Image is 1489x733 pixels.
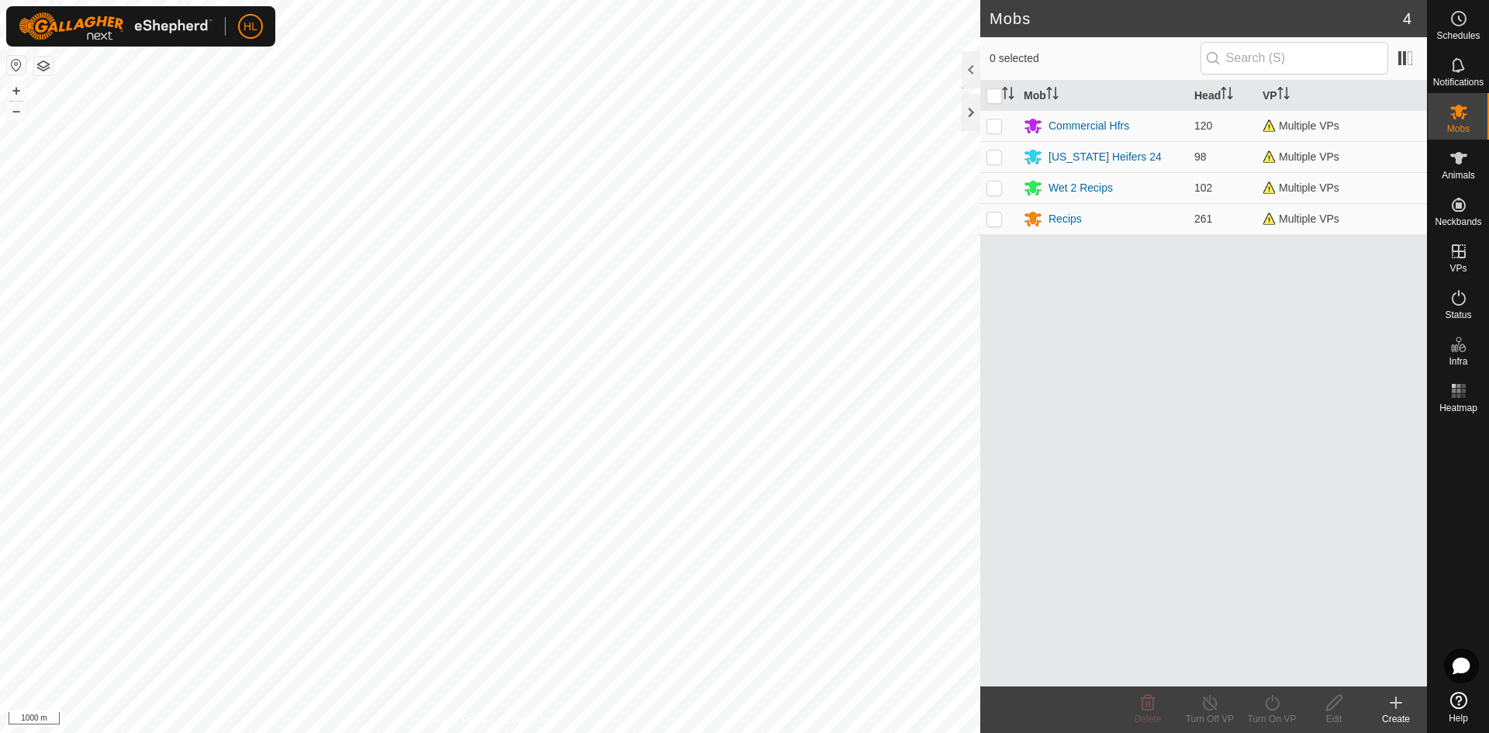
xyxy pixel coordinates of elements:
span: Multiple VPs [1263,119,1339,132]
span: Neckbands [1435,217,1481,226]
button: Reset Map [7,56,26,74]
div: Turn On VP [1241,712,1303,726]
span: HL [244,19,257,35]
span: Schedules [1436,31,1480,40]
span: 98 [1194,150,1207,163]
button: Map Layers [34,57,53,75]
div: [US_STATE] Heifers 24 [1049,149,1162,165]
div: Turn Off VP [1179,712,1241,726]
a: Help [1428,686,1489,729]
th: VP [1256,81,1427,111]
span: 102 [1194,182,1212,194]
div: Create [1365,712,1427,726]
span: Heatmap [1439,403,1477,413]
div: Edit [1303,712,1365,726]
th: Mob [1017,81,1188,111]
p-sorticon: Activate to sort [1002,89,1014,102]
a: Contact Us [506,713,551,727]
div: Recips [1049,211,1082,227]
p-sorticon: Activate to sort [1277,89,1290,102]
span: VPs [1449,264,1467,273]
span: 4 [1403,7,1411,30]
button: – [7,102,26,120]
a: Privacy Policy [429,713,487,727]
span: Animals [1442,171,1475,180]
p-sorticon: Activate to sort [1046,89,1059,102]
span: Multiple VPs [1263,182,1339,194]
span: Delete [1135,714,1162,724]
span: Infra [1449,357,1467,366]
span: 0 selected [990,50,1201,67]
h2: Mobs [990,9,1403,28]
span: Notifications [1433,78,1484,87]
div: Commercial Hfrs [1049,118,1129,134]
span: 120 [1194,119,1212,132]
span: Mobs [1447,124,1470,133]
span: Multiple VPs [1263,150,1339,163]
span: Multiple VPs [1263,213,1339,225]
img: Gallagher Logo [19,12,212,40]
span: Help [1449,714,1468,723]
div: Wet 2 Recips [1049,180,1113,196]
span: 261 [1194,213,1212,225]
button: + [7,81,26,100]
th: Head [1188,81,1256,111]
span: Status [1445,310,1471,320]
input: Search (S) [1201,42,1388,74]
p-sorticon: Activate to sort [1221,89,1233,102]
